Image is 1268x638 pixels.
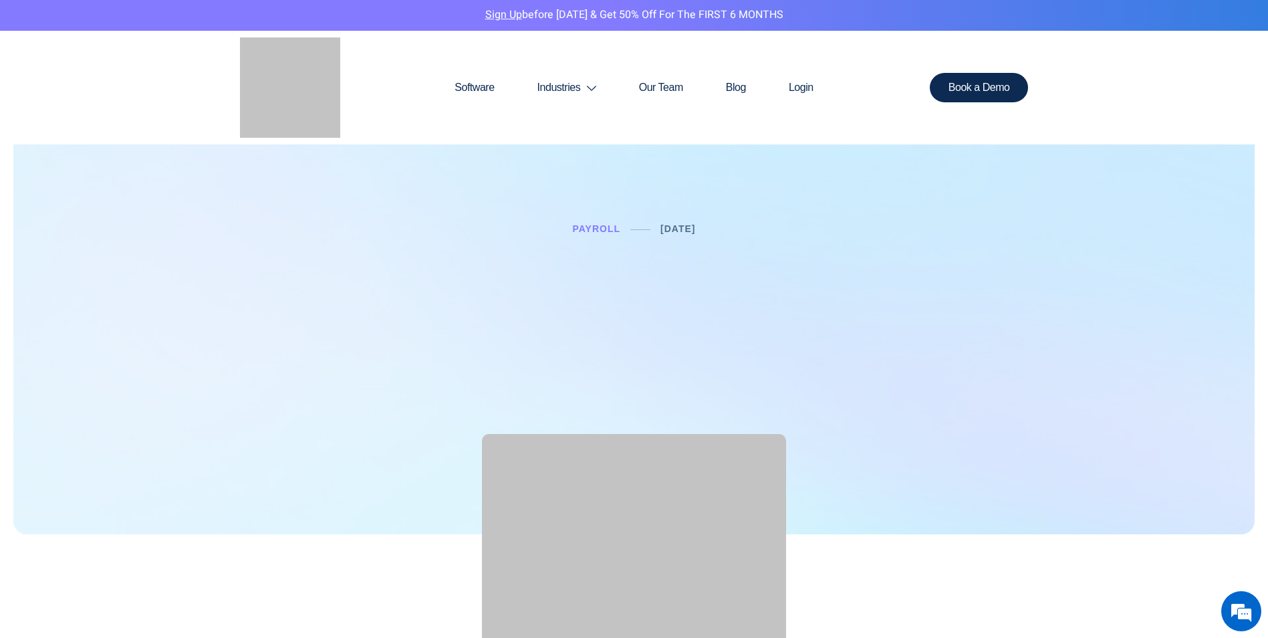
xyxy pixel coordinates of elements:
[948,82,1010,93] span: Book a Demo
[10,7,1258,24] p: before [DATE] & Get 50% Off for the FIRST 6 MONTHS
[767,56,835,120] a: Login
[705,56,767,120] a: Blog
[516,56,618,120] a: Industries
[660,223,695,234] a: [DATE]
[433,56,515,120] a: Software
[930,73,1029,102] a: Book a Demo
[485,7,522,23] a: Sign Up
[573,223,621,234] a: Payroll
[618,56,705,120] a: Our Team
